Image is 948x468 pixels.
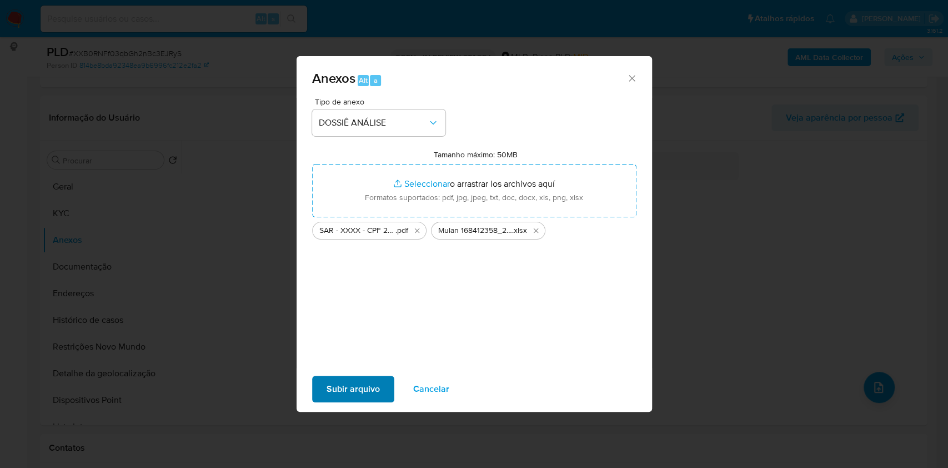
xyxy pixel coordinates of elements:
span: Subir arquivo [327,377,380,401]
button: Cancelar [399,376,464,402]
span: Tipo de anexo [315,98,448,106]
button: Subir arquivo [312,376,394,402]
button: DOSSIÊ ANÁLISE [312,109,445,136]
span: Anexos [312,68,355,88]
button: Eliminar SAR - XXXX - CPF 26639822881 - ROQUE CARLOS DE OLIVEIRA JUNIOR.pdf [410,224,424,237]
span: DOSSIÊ ANÁLISE [319,117,428,128]
label: Tamanho máximo: 50MB [434,150,518,160]
span: .pdf [395,225,408,236]
span: Mulan 168412358_2025_10_01_12_55_38 [438,225,512,236]
span: a [374,75,378,86]
button: Cerrar [626,73,636,83]
ul: Archivos seleccionados [312,217,636,240]
span: Cancelar [413,377,449,401]
span: Alt [359,75,368,86]
span: .xlsx [512,225,527,236]
button: Eliminar Mulan 168412358_2025_10_01_12_55_38.xlsx [529,224,543,237]
span: SAR - XXXX - CPF 26639822881 - [PERSON_NAME] [PERSON_NAME] JUNIOR [319,225,395,236]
